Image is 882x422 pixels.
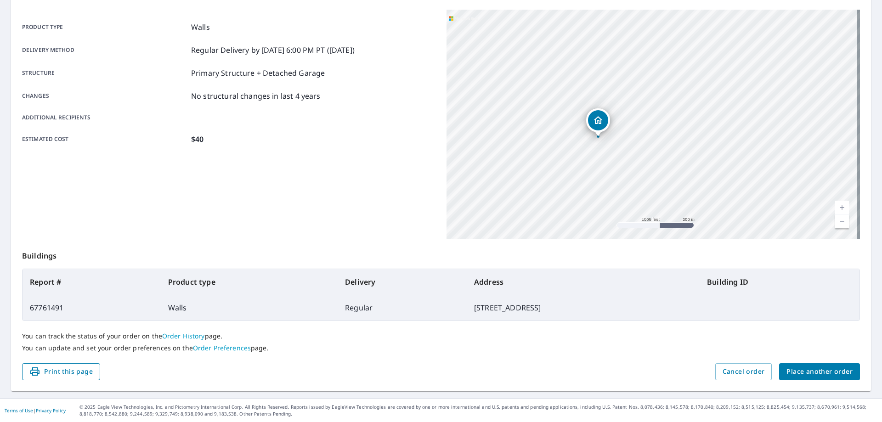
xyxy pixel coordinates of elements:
[467,295,700,321] td: [STREET_ADDRESS]
[22,344,860,352] p: You can update and set your order preferences on the page.
[162,332,205,340] a: Order History
[715,363,772,380] button: Cancel order
[786,366,853,377] span: Place another order
[723,366,765,377] span: Cancel order
[22,134,187,145] p: Estimated cost
[23,269,161,295] th: Report #
[191,45,355,56] p: Regular Delivery by [DATE] 6:00 PM PT ([DATE])
[22,113,187,122] p: Additional recipients
[467,269,700,295] th: Address
[338,269,467,295] th: Delivery
[36,407,66,414] a: Privacy Policy
[191,134,204,145] p: $40
[22,22,187,33] p: Product type
[22,90,187,101] p: Changes
[779,363,860,380] button: Place another order
[835,214,849,228] a: Current Level 15, Zoom Out
[29,366,93,377] span: Print this page
[23,295,161,321] td: 67761491
[22,363,100,380] button: Print this page
[835,201,849,214] a: Current Level 15, Zoom In
[586,108,610,137] div: Dropped pin, building 1, Residential property, 10651 Chickagami Trl Brutus, MI 49716
[191,22,210,33] p: Walls
[193,343,251,352] a: Order Preferences
[700,269,859,295] th: Building ID
[161,269,338,295] th: Product type
[22,45,187,56] p: Delivery method
[22,68,187,79] p: Structure
[191,90,321,101] p: No structural changes in last 4 years
[191,68,325,79] p: Primary Structure + Detached Garage
[161,295,338,321] td: Walls
[22,332,860,340] p: You can track the status of your order on the page.
[338,295,467,321] td: Regular
[5,408,66,413] p: |
[79,404,877,417] p: © 2025 Eagle View Technologies, Inc. and Pictometry International Corp. All Rights Reserved. Repo...
[22,239,860,269] p: Buildings
[5,407,33,414] a: Terms of Use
